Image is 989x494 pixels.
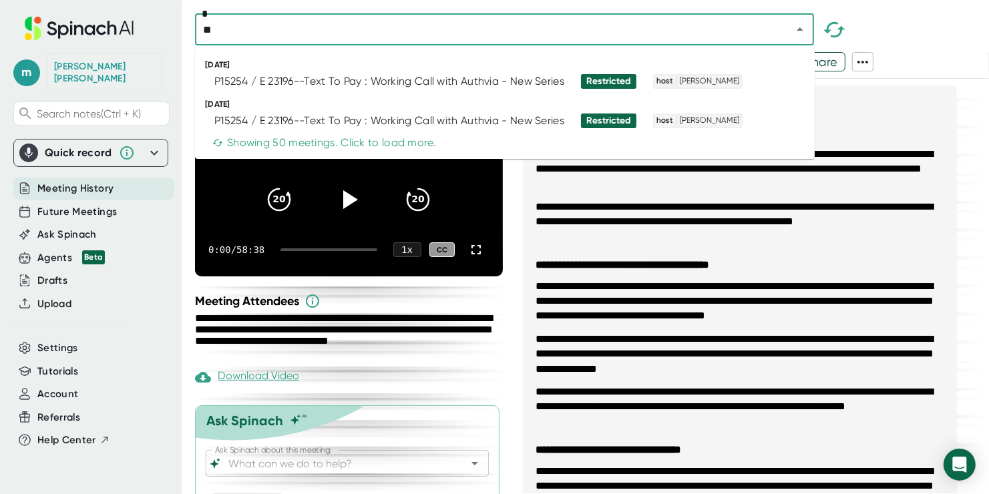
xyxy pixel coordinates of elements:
div: Ask Spinach [206,413,283,429]
div: 0:00 / 58:38 [208,244,264,255]
div: Restricted [586,75,631,87]
button: Future Meetings [37,204,117,220]
div: Open Intercom Messenger [944,449,976,481]
div: P15254 / E 23196--Text To Pay : Working Call with Authvia - New Series [214,75,564,88]
div: Meeting Attendees [195,293,506,309]
button: Agents Beta [37,250,105,266]
div: [DATE] [205,99,815,109]
div: Showing 50 meetings. Click to load more. [212,136,436,150]
button: Open [465,454,484,473]
button: Help Center [37,433,110,448]
div: P15254 / E 23196--Text To Pay : Working Call with Authvia - New Series [214,114,564,128]
button: Meeting History [37,181,114,196]
button: Share [798,52,845,71]
div: Beta [82,250,105,264]
span: [PERSON_NAME] [678,115,741,127]
input: What can we do to help? [226,454,445,473]
button: Upload [37,296,71,312]
div: Quick record [19,140,162,166]
div: Matt Filion [54,61,154,84]
button: Referrals [37,410,80,425]
div: Download Video [195,369,299,385]
button: Tutorials [37,364,78,379]
button: Settings [37,340,78,356]
div: Agents [37,250,105,266]
span: Help Center [37,433,96,448]
div: Quick record [45,146,112,160]
span: m [13,59,40,86]
span: host [654,115,675,127]
span: [PERSON_NAME] [678,75,741,87]
span: Search notes (Ctrl + K) [37,107,141,120]
div: [DATE] [205,60,815,70]
div: Restricted [586,115,631,127]
button: Close [791,20,809,39]
div: CC [429,242,455,258]
div: 1 x [393,242,421,257]
button: Ask Spinach [37,227,97,242]
span: host [654,75,675,87]
button: Drafts [37,273,67,288]
button: Account [37,387,78,402]
span: Share [799,50,845,73]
